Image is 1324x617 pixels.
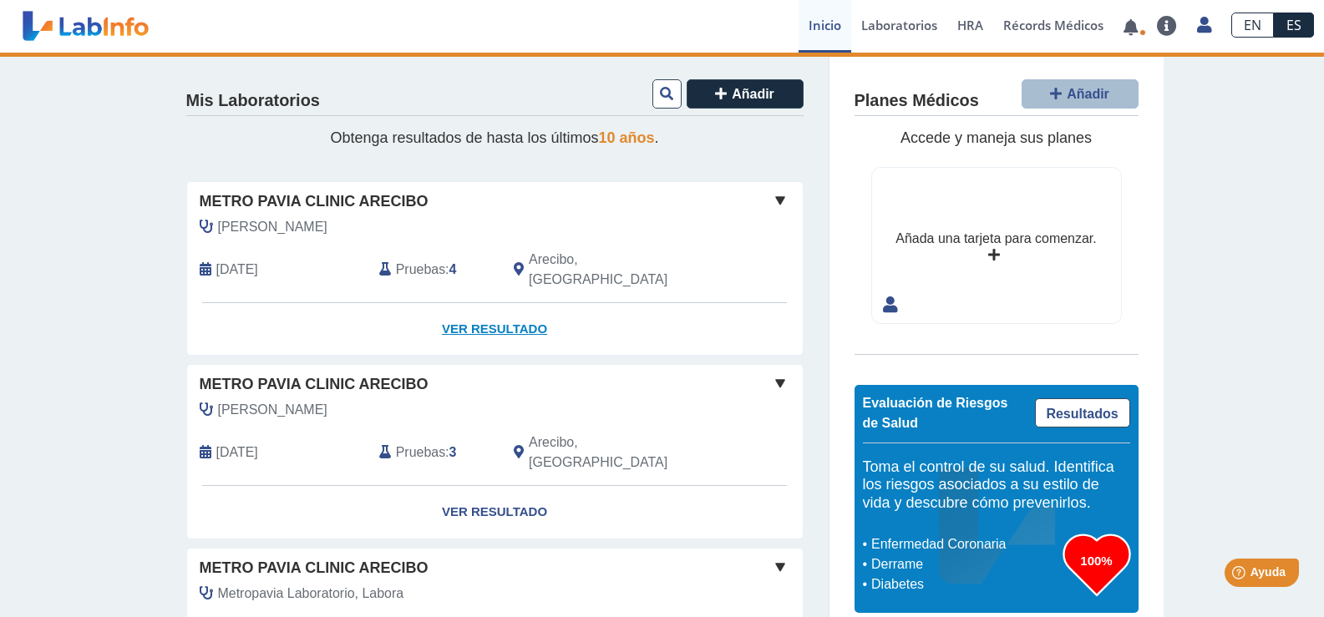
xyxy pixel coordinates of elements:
[187,303,803,356] a: Ver Resultado
[529,250,713,290] span: Arecibo, PR
[330,129,658,146] span: Obtenga resultados de hasta los últimos .
[1274,13,1314,38] a: ES
[218,584,404,604] span: Metropavia Laboratorio, Labora
[867,534,1063,554] li: Enfermedad Coronaria
[218,217,327,237] span: Cortes Ruiz, Jorge
[1035,398,1130,427] a: Resultados
[1022,79,1139,109] button: Añadir
[396,260,445,280] span: Pruebas
[1231,13,1274,38] a: EN
[687,79,804,109] button: Añadir
[867,574,1063,594] li: Diabetes
[187,486,803,539] a: Ver Resultado
[218,400,327,420] span: Alcantara Cardi, George
[216,443,258,463] span: 2025-09-23
[957,17,983,33] span: HRA
[1063,550,1130,571] h3: 100%
[200,557,429,579] span: Metro Pavia Clinic Arecibo
[863,396,1008,430] span: Evaluación de Riesgos de Salud
[449,445,457,459] b: 3
[186,91,320,111] h4: Mis Laboratorios
[867,554,1063,574] li: Derrame
[599,129,655,146] span: 10 años
[855,91,979,111] h4: Planes Médicos
[863,458,1130,513] h5: Toma el control de su salud. Identifica los riesgos asociados a su estilo de vida y descubre cómo...
[367,432,501,473] div: :
[529,432,713,473] span: Arecibo, PR
[1067,87,1109,101] span: Añadir
[1175,552,1306,599] iframe: Help widget launcher
[895,229,1096,249] div: Añada una tarjeta para comenzar.
[216,260,258,280] span: 2025-10-06
[396,443,445,463] span: Pruebas
[200,190,429,213] span: Metro Pavia Clinic Arecibo
[367,250,501,290] div: :
[900,129,1092,146] span: Accede y maneja sus planes
[449,262,457,276] b: 4
[200,373,429,396] span: Metro Pavia Clinic Arecibo
[732,87,774,101] span: Añadir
